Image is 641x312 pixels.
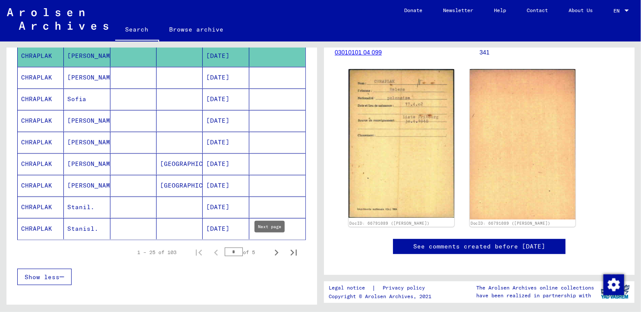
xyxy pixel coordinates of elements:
[225,248,268,256] div: of 5
[18,110,64,131] mat-cell: CHRAPLAK
[137,248,176,256] div: 1 – 25 of 103
[207,244,225,261] button: Previous page
[599,281,632,302] img: yv_logo.png
[203,67,249,88] mat-cell: [DATE]
[18,218,64,239] mat-cell: CHRAPLAK
[17,269,72,285] button: Show less
[64,175,110,196] mat-cell: [PERSON_NAME]
[7,8,108,30] img: Arolsen_neg.svg
[18,197,64,218] mat-cell: CHRAPLAK
[329,283,435,293] div: |
[471,221,551,226] a: DocID: 66791089 ([PERSON_NAME])
[203,89,249,110] mat-cell: [DATE]
[18,45,64,67] mat-cell: CHRAPLAK
[203,132,249,153] mat-cell: [DATE]
[18,175,64,196] mat-cell: CHRAPLAK
[285,244,302,261] button: Last page
[329,293,435,300] p: Copyright © Arolsen Archives, 2021
[268,244,285,261] button: Next page
[64,45,110,67] mat-cell: [PERSON_NAME]
[64,67,110,88] mat-cell: [PERSON_NAME]
[203,218,249,239] mat-cell: [DATE]
[64,89,110,110] mat-cell: Sofia
[190,244,207,261] button: First page
[115,19,159,41] a: Search
[157,153,203,175] mat-cell: [GEOGRAPHIC_DATA]
[18,67,64,88] mat-cell: CHRAPLAK
[64,197,110,218] mat-cell: Stanil.
[480,48,624,57] p: 341
[203,197,249,218] mat-cell: [DATE]
[18,132,64,153] mat-cell: CHRAPLAK
[335,49,382,56] a: 03010101 04 099
[603,274,624,295] img: Change consent
[376,283,435,293] a: Privacy policy
[349,69,454,218] img: 001.jpg
[603,274,624,295] div: Change consent
[18,89,64,110] mat-cell: CHRAPLAK
[349,221,430,226] a: DocID: 66791089 ([PERSON_NAME])
[203,175,249,196] mat-cell: [DATE]
[203,110,249,131] mat-cell: [DATE]
[477,292,594,299] p: have been realized in partnership with
[64,218,110,239] mat-cell: Stanisl.
[64,153,110,175] mat-cell: [PERSON_NAME]
[64,132,110,153] mat-cell: [PERSON_NAME]
[18,153,64,175] mat-cell: CHRAPLAK
[203,45,249,67] mat-cell: [DATE]
[413,242,545,251] a: See comments created before [DATE]
[613,8,623,14] span: EN
[64,110,110,131] mat-cell: [PERSON_NAME]
[477,284,594,292] p: The Arolsen Archives online collections
[203,153,249,175] mat-cell: [DATE]
[159,19,234,40] a: Browse archive
[157,175,203,196] mat-cell: [GEOGRAPHIC_DATA]
[329,283,372,293] a: Legal notice
[470,69,575,220] img: 002.jpg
